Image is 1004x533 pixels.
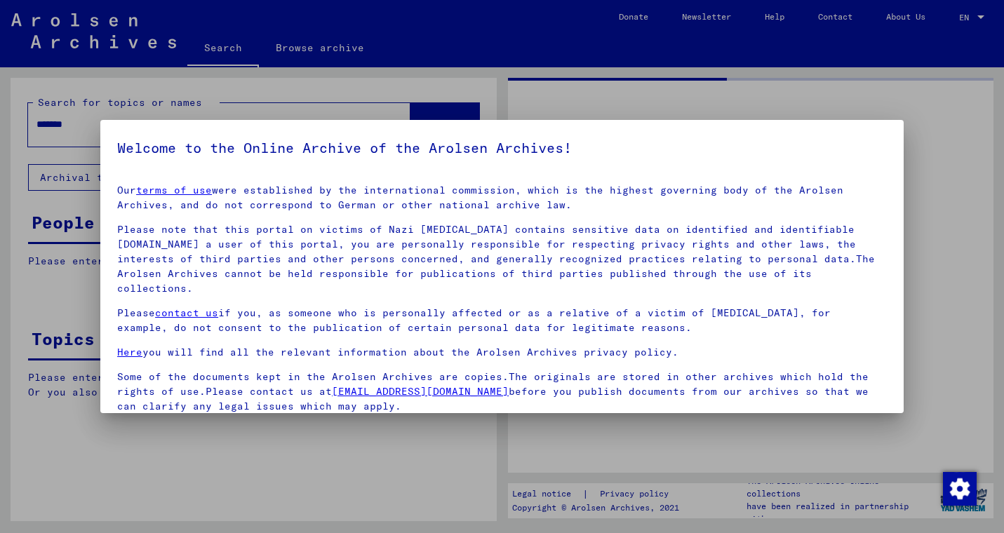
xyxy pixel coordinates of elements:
p: Our were established by the international commission, which is the highest governing body of the ... [117,183,887,212]
div: Change consent [942,471,976,505]
p: Please if you, as someone who is personally affected or as a relative of a victim of [MEDICAL_DAT... [117,306,887,335]
p: Some of the documents kept in the Arolsen Archives are copies.The originals are stored in other a... [117,370,887,414]
a: Here [117,346,142,358]
a: contact us [155,306,218,319]
a: [EMAIL_ADDRESS][DOMAIN_NAME] [332,385,509,398]
p: Please note that this portal on victims of Nazi [MEDICAL_DATA] contains sensitive data on identif... [117,222,887,296]
img: Change consent [943,472,977,506]
p: you will find all the relevant information about the Arolsen Archives privacy policy. [117,345,887,360]
h5: Welcome to the Online Archive of the Arolsen Archives! [117,137,887,159]
a: terms of use [136,184,212,196]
